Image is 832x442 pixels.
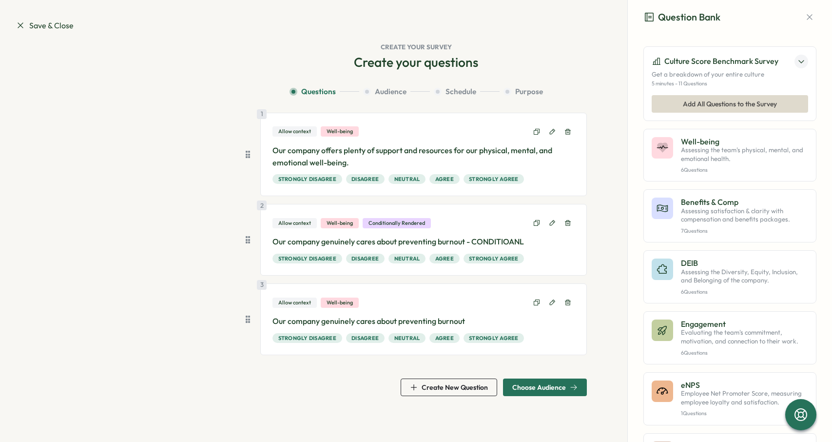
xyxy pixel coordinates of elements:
[321,126,359,137] div: Well-being
[257,201,267,210] div: 2
[272,315,575,327] p: Our company genuinely cares about preventing burnout
[272,144,575,169] p: Our company offers plenty of support and resources for our physical, mental, and emotional well-b...
[503,379,587,396] button: Choose Audience
[681,320,808,328] p: Engagement
[681,381,808,389] p: eNPS
[681,146,808,163] p: Assessing the team's physical, mental, and emotional health.
[278,175,336,183] span: Strongly Disagree
[272,298,317,308] div: Allow context
[272,236,575,248] p: Our company genuinely cares about preventing burnout - CONDITIOANL
[16,20,74,32] a: Save & Close
[681,389,808,406] p: Employee Net Promoter Score, measuring employee loyalty and satisfaction.
[422,384,488,391] span: Create New Question
[503,86,543,97] button: Purpose
[363,218,431,228] div: Conditionally Rendered
[652,95,808,113] button: Add All Questions to the Survey
[469,334,519,342] span: Strongly Agree
[681,350,808,356] p: 6 Questions
[683,96,777,112] span: Add All Questions to the Survey
[681,259,808,267] p: DEIB
[290,86,359,97] button: Questions
[681,207,808,224] p: Assessing satisfaction & clarity with compensation and benefits packages.
[469,175,519,183] span: Strongly Agree
[681,268,808,285] p: Assessing the Diversity, Equity, Inclusion, and Belonging of the company.
[257,280,267,290] div: 3
[394,175,420,183] span: Neutral
[272,218,317,228] div: Allow context
[681,410,808,417] p: 1 Questions
[445,86,476,97] span: Schedule
[435,334,454,342] span: Agree
[643,129,816,182] button: Well-beingAssessing the team's physical, mental, and emotional health.6Questions
[469,254,519,263] span: Strongly Agree
[512,384,566,391] span: Choose Audience
[435,254,454,263] span: Agree
[16,43,816,52] h1: Create your survey
[681,167,808,173] p: 6 Questions
[434,86,500,97] button: Schedule
[643,372,816,425] button: eNPSEmployee Net Promoter Score, measuring employee loyalty and satisfaction.1Questions
[681,228,808,234] p: 7 Questions
[643,250,816,303] button: DEIBAssessing the Diversity, Equity, Inclusion, and Belonging of the company.6Questions
[652,70,808,79] p: Get a breakdown of your entire culture
[401,379,497,396] button: Create New Question
[354,54,478,71] h2: Create your questions
[257,109,267,119] div: 1
[394,334,420,342] span: Neutral
[363,86,430,97] button: Audience
[643,189,816,242] button: Benefits & CompAssessing satisfaction & clarity with compensation and benefits packages.7Questions
[321,218,359,228] div: Well-being
[321,298,359,308] div: Well-being
[351,175,379,183] span: Disagree
[664,55,778,67] p: Culture Score Benchmark Survey
[301,86,336,97] span: Questions
[278,334,336,342] span: Strongly Disagree
[278,254,336,263] span: Strongly Disagree
[394,254,420,263] span: Neutral
[375,86,406,97] span: Audience
[515,86,543,97] span: Purpose
[652,80,808,87] p: 5 minutes - 11 Questions
[681,198,808,206] p: Benefits & Comp
[351,334,379,342] span: Disagree
[643,311,816,364] button: EngagementEvaluating the team's commitment, motivation, and connection to their work.6Questions
[351,254,379,263] span: Disagree
[272,126,317,137] div: Allow context
[681,328,808,345] p: Evaluating the team's commitment, motivation, and connection to their work.
[681,289,808,295] p: 6 Questions
[435,175,454,183] span: Agree
[643,10,720,25] h3: Question Bank
[681,137,808,146] p: Well-being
